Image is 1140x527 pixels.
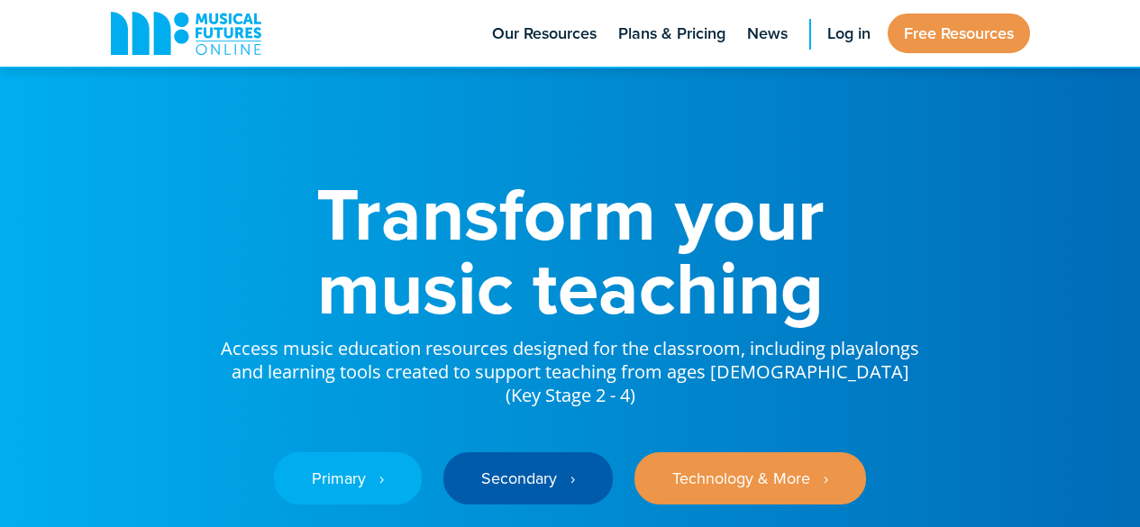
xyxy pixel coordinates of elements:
[274,452,422,504] a: Primary ‎‏‏‎ ‎ ›
[634,452,866,504] a: Technology & More ‎‏‏‎ ‎ ›
[219,324,922,407] p: Access music education resources designed for the classroom, including playalongs and learning to...
[219,177,922,324] h1: Transform your music teaching
[618,22,725,46] span: Plans & Pricing
[888,14,1030,53] a: Free Resources
[443,452,613,504] a: Secondary ‎‏‏‎ ‎ ›
[747,22,788,46] span: News
[492,22,597,46] span: Our Resources
[827,22,871,46] span: Log in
